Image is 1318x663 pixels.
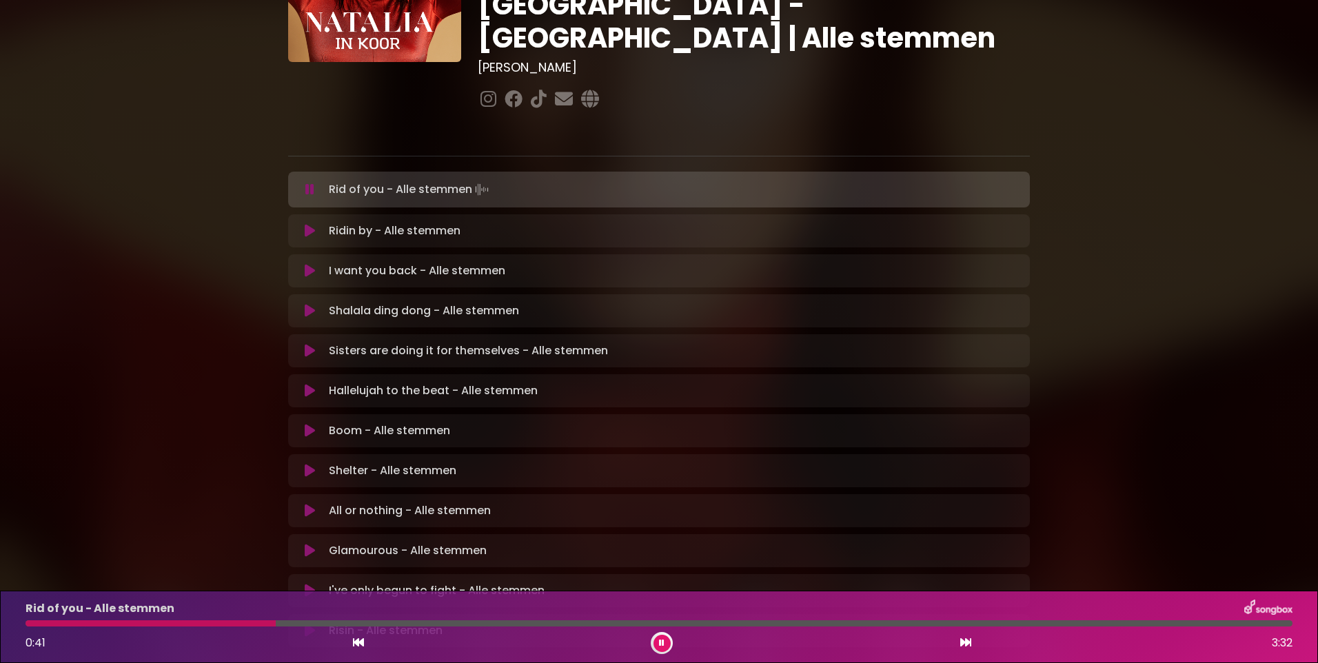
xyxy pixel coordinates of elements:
p: All or nothing - Alle stemmen [329,502,491,519]
p: I want you back - Alle stemmen [329,263,505,279]
p: I've only begun to fight - Alle stemmen [329,582,545,599]
p: Ridin by - Alle stemmen [329,223,460,239]
p: Rid of you - Alle stemmen [329,180,491,199]
p: Sisters are doing it for themselves - Alle stemmen [329,343,608,359]
img: waveform4.gif [472,180,491,199]
p: Shelter - Alle stemmen [329,462,456,479]
p: Boom - Alle stemmen [329,422,450,439]
span: 0:41 [26,635,45,651]
img: songbox-logo-white.png [1244,600,1292,618]
p: Hallelujah to the beat - Alle stemmen [329,382,538,399]
h3: [PERSON_NAME] [478,60,1030,75]
span: 3:32 [1272,635,1292,651]
p: Shalala ding dong - Alle stemmen [329,303,519,319]
p: Rid of you - Alle stemmen [26,600,174,617]
p: Glamourous - Alle stemmen [329,542,487,559]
